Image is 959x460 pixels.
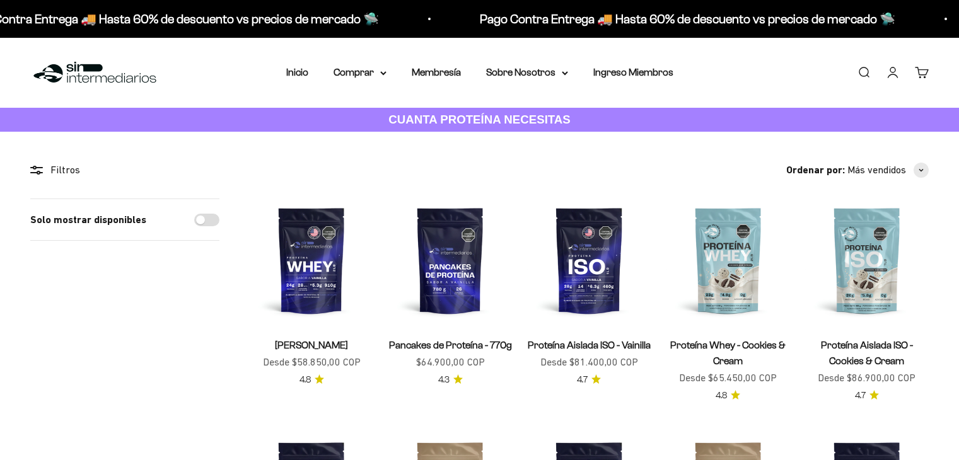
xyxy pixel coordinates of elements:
a: 4.34.3 de 5.0 estrellas [438,373,463,387]
label: Solo mostrar disponibles [30,212,146,228]
strong: CUANTA PROTEÍNA NECESITAS [388,113,571,126]
a: 4.74.7 de 5.0 estrellas [855,389,879,403]
a: Ingreso Miembros [593,67,673,78]
span: 4.7 [855,389,866,403]
a: Proteína Aislada ISO - Cookies & Cream [821,340,913,366]
a: Inicio [286,67,308,78]
sale-price: $64.900,00 COP [416,354,485,371]
summary: Comprar [334,64,387,81]
summary: Sobre Nosotros [486,64,568,81]
a: [PERSON_NAME] [275,340,348,350]
a: Proteína Aislada ISO - Vainilla [528,340,651,350]
sale-price: Desde $65.450,00 COP [679,370,777,386]
a: 4.84.8 de 5.0 estrellas [299,373,324,387]
a: Pancakes de Proteína - 770g [389,340,512,350]
span: 4.7 [577,373,588,387]
span: 4.3 [438,373,450,387]
button: Más vendidos [847,162,929,178]
span: Ordenar por: [786,162,845,178]
div: Filtros [30,162,219,178]
a: 4.84.8 de 5.0 estrellas [716,389,740,403]
span: 4.8 [299,373,311,387]
p: Pago Contra Entrega 🚚 Hasta 60% de descuento vs precios de mercado 🛸 [476,9,892,29]
span: Más vendidos [847,162,906,178]
sale-price: Desde $81.400,00 COP [540,354,638,371]
span: 4.8 [716,389,727,403]
a: Membresía [412,67,461,78]
sale-price: Desde $58.850,00 COP [263,354,361,371]
a: Proteína Whey - Cookies & Cream [670,340,786,366]
a: 4.74.7 de 5.0 estrellas [577,373,601,387]
sale-price: Desde $86.900,00 COP [818,370,915,386]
